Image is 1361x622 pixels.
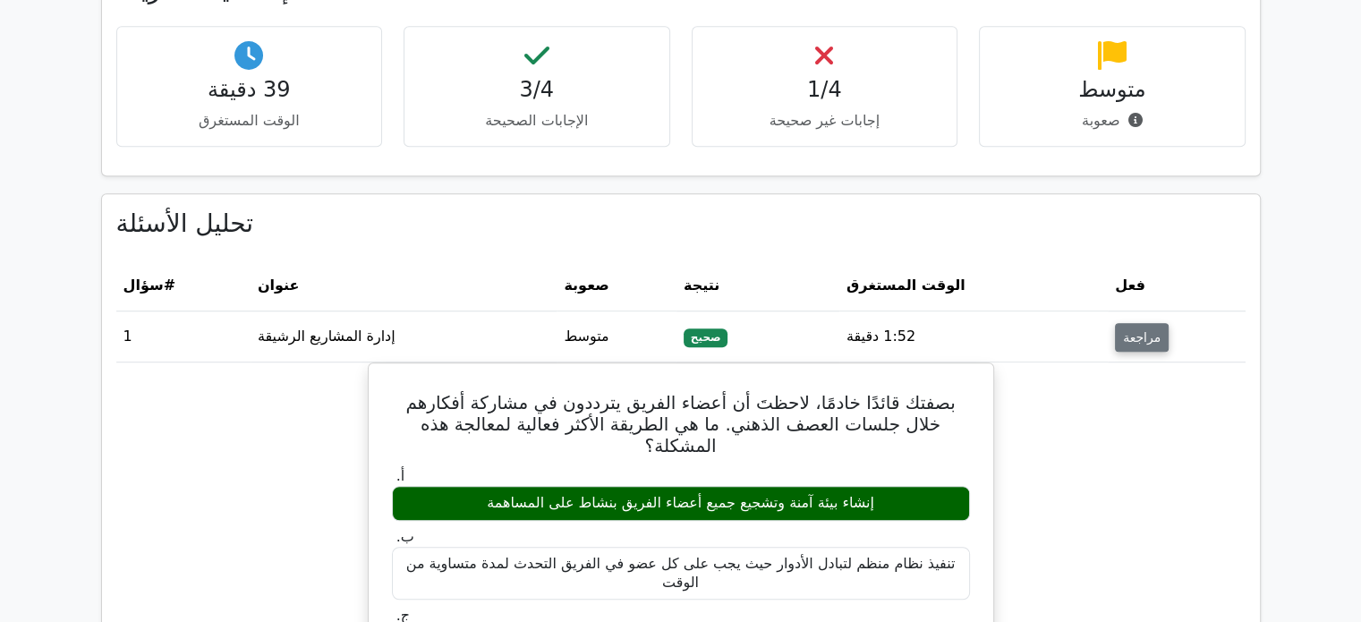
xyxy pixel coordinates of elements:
font: # [164,277,175,294]
font: أ. [396,467,405,484]
font: الإجابات الصحيحة [485,112,588,129]
font: صعوبة [1082,112,1120,129]
font: ب. [396,528,414,545]
font: صعوبة [564,277,608,294]
font: تحليل الأسئلة [116,209,254,238]
font: 1 [123,328,132,345]
font: 39 دقيقة [208,77,291,102]
font: إدارة المشاريع الرشيقة [258,328,396,345]
font: إنشاء بيئة آمنة وتشجيع جميع أعضاء الفريق بنشاط على المساهمة [487,494,874,511]
font: 1:52 دقيقة [846,328,915,345]
font: عنوان [258,277,300,294]
font: إجابات غير صحيحة [770,112,880,129]
font: الوقت المستغرق [199,112,300,129]
font: متوسط [564,328,608,345]
font: الوقت المستغرق [846,277,965,294]
font: مراجعة [1123,330,1161,345]
font: 1/4 [807,77,842,102]
font: بصفتك قائدًا خادمًا، لاحظتَ أن أعضاء الفريق يترددون في مشاركة أفكارهم خلال جلسات العصف الذهني. ما... [405,392,955,456]
font: نتيجة [684,277,719,294]
font: متوسط [1078,77,1145,102]
font: فعل [1115,277,1145,294]
font: تنفيذ نظام منظم لتبادل الأدوار حيث يجب على كل عضو في الفريق التحدث لمدة متساوية من الوقت [406,555,956,591]
font: سؤال [123,277,164,294]
font: صحيح [691,331,721,344]
button: مراجعة [1115,323,1169,352]
font: 3/4 [519,77,554,102]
